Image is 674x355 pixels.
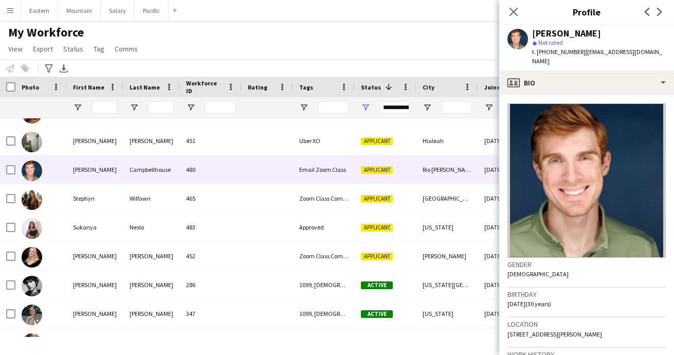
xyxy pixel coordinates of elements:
[123,184,180,212] div: Wilfawn
[22,218,42,239] img: Sukanya Neslo
[293,184,355,212] div: Zoom Class Completed
[180,242,242,270] div: 452
[33,44,53,54] span: Export
[22,333,42,354] img: Agnes Artych
[507,103,666,258] img: Crew avatar or photo
[507,300,551,308] span: [DATE] (30 years)
[29,42,57,56] a: Export
[67,271,123,299] div: [PERSON_NAME]
[361,166,393,174] span: Applicant
[180,213,242,241] div: 483
[22,276,42,296] img: Addison Stender
[532,48,662,65] span: | [EMAIL_ADDRESS][DOMAIN_NAME]
[8,44,23,54] span: View
[318,101,349,114] input: Tags Filter Input
[43,62,55,75] app-action-btn: Advanced filters
[22,305,42,325] img: Adeline Van Buskirk
[123,299,180,328] div: [PERSON_NAME]
[416,184,478,212] div: [GEOGRAPHIC_DATA]
[135,1,169,21] button: Pacific
[73,83,104,91] span: First Name
[67,127,123,155] div: [PERSON_NAME]
[58,1,101,21] button: Mountain
[499,70,674,95] div: Bio
[63,44,83,54] span: Status
[293,299,355,328] div: 1099, [DEMOGRAPHIC_DATA], Northeast, [US_STATE], [GEOGRAPHIC_DATA]
[361,137,393,145] span: Applicant
[478,155,540,184] div: [DATE]
[478,213,540,241] div: [DATE]
[22,247,42,268] img: Sundy Zimmermann
[293,155,355,184] div: Email Zoom Class
[205,101,235,114] input: Workforce ID Filter Input
[441,101,472,114] input: City Filter Input
[478,184,540,212] div: [DATE]
[89,42,108,56] a: Tag
[507,270,569,278] span: [DEMOGRAPHIC_DATA]
[361,224,393,232] span: Applicant
[180,184,242,212] div: 465
[22,83,39,91] span: Photo
[478,242,540,270] div: [DATE]
[507,330,602,338] span: [STREET_ADDRESS][PERSON_NAME]
[101,1,135,21] button: Salary
[423,83,434,91] span: City
[67,299,123,328] div: [PERSON_NAME]
[180,271,242,299] div: 286
[299,103,308,112] button: Open Filter Menu
[507,260,666,269] h3: Gender
[22,132,42,152] img: Natalie Alvarado
[180,127,242,155] div: 451
[416,213,478,241] div: [US_STATE]
[59,42,87,56] a: Status
[361,253,393,260] span: Applicant
[478,271,540,299] div: [DATE]
[21,1,58,21] button: Eastern
[484,83,504,91] span: Joined
[299,83,313,91] span: Tags
[123,155,180,184] div: Campbellhouse
[115,44,138,54] span: Comms
[416,155,478,184] div: Rio [PERSON_NAME]
[22,161,42,181] img: Ryan Campbellhouse
[416,271,478,299] div: [US_STATE][GEOGRAPHIC_DATA]
[293,127,355,155] div: Uber XO
[111,42,142,56] a: Comms
[67,184,123,212] div: Stephyn
[507,319,666,329] h3: Location
[423,103,432,112] button: Open Filter Menu
[416,299,478,328] div: [US_STATE]
[123,213,180,241] div: Neslo
[532,29,601,38] div: [PERSON_NAME]
[416,242,478,270] div: [PERSON_NAME]
[130,83,160,91] span: Last Name
[123,271,180,299] div: [PERSON_NAME]
[361,281,393,289] span: Active
[186,103,195,112] button: Open Filter Menu
[123,127,180,155] div: [PERSON_NAME]
[538,39,563,46] span: Not rated
[361,195,393,203] span: Applicant
[94,44,104,54] span: Tag
[8,25,84,40] span: My Workforce
[293,271,355,299] div: 1099, [DEMOGRAPHIC_DATA], [US_STATE], Northeast
[148,101,174,114] input: Last Name Filter Input
[532,48,586,56] span: t. [PHONE_NUMBER]
[58,62,70,75] app-action-btn: Export XLSX
[361,83,381,91] span: Status
[248,83,267,91] span: Rating
[180,299,242,328] div: 347
[499,5,674,19] h3: Profile
[22,189,42,210] img: Stephyn Wilfawn
[92,101,117,114] input: First Name Filter Input
[293,242,355,270] div: Zoom Class Completed
[478,127,540,155] div: [DATE]
[478,299,540,328] div: [DATE]
[123,242,180,270] div: [PERSON_NAME]
[186,79,223,95] span: Workforce ID
[4,42,27,56] a: View
[73,103,82,112] button: Open Filter Menu
[361,310,393,318] span: Active
[67,213,123,241] div: Sukanya
[507,290,666,299] h3: Birthday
